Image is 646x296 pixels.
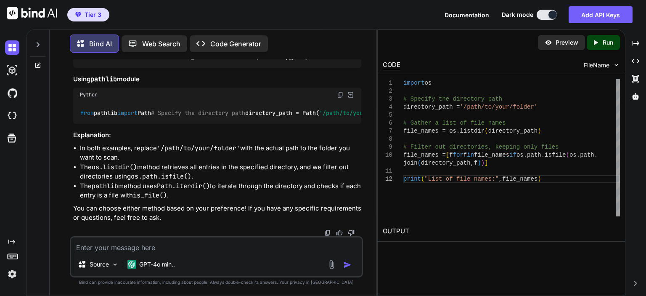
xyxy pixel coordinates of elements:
h2: OUTPUT [378,221,625,241]
button: premiumTier 3 [67,8,109,21]
span: Python [80,91,98,98]
img: premium [75,12,81,17]
span: Tier 3 [85,11,101,19]
span: if [509,152,516,158]
button: Documentation [445,11,489,19]
p: Bind can provide inaccurate information, including about people. Always double-check its answers.... [70,279,363,285]
span: os.path.isfile [516,152,566,158]
span: f [449,152,453,158]
h3: Using module [73,75,361,84]
span: print [403,176,421,182]
code: Path.iterdir() [157,182,210,190]
span: , [471,160,474,166]
div: 10 [383,151,392,159]
span: file_names [502,176,537,182]
span: for [453,152,463,158]
li: The method uses to iterate through the directory and checks if each entry is a file with . [80,181,361,200]
code: is_file() [133,191,167,200]
img: chevron down [613,61,620,69]
span: '/path/to/your/folder' [460,104,538,110]
p: Code Generator [210,39,261,49]
div: 6 [383,119,392,127]
span: ) [537,128,541,134]
span: FileName [584,61,609,69]
img: preview [545,39,552,46]
img: like [336,229,343,236]
div: 1 [383,79,392,87]
p: Bind AI [89,39,112,49]
span: directory_path [421,160,471,166]
li: The method retrieves all entries in the specified directory, and we filter out directories using . [80,163,361,181]
span: join [403,160,418,166]
span: from [80,109,94,117]
img: Pick Models [111,261,119,268]
span: f [474,160,477,166]
span: directory_path [488,128,538,134]
p: GPT-4o min.. [139,260,175,269]
div: 2 [383,87,392,95]
code: pathlib [92,182,118,190]
div: 11 [383,167,392,175]
div: 12 [383,175,392,183]
code: '/path/to/your/folder' [157,144,240,152]
div: 5 [383,111,392,119]
li: In both examples, replace with the actual path to the folder you want to scan. [80,144,361,163]
span: ) [481,160,484,166]
div: 9 [383,143,392,151]
span: os.path. [569,152,598,158]
div: 4 [383,103,392,111]
span: ] [484,160,488,166]
span: [ [446,152,449,158]
img: copy [324,229,331,236]
span: "List of file names:" [425,176,499,182]
img: icon [343,261,352,269]
span: ( [566,152,569,158]
button: Add API Keys [569,6,633,23]
div: 7 [383,127,392,135]
span: # Specify the directory path [151,109,245,117]
span: f [463,152,467,158]
img: dislike [348,229,355,236]
code: os.listdir() [92,163,137,171]
p: Preview [556,38,578,47]
span: # Specify the directory path [403,96,502,102]
p: Run [603,38,613,47]
h3: Explanation: [73,131,361,140]
div: 8 [383,135,392,143]
p: Web Search [142,39,180,49]
span: import [403,80,424,86]
p: Source [90,260,109,269]
span: '/path/to/your/folder' [319,109,393,117]
span: ( [418,160,421,166]
p: You can choose either method based on your preference! If you have any specific requirements or q... [73,204,361,223]
img: attachment [327,260,336,269]
img: githubDark [5,86,19,100]
img: Open in Browser [347,91,355,99]
span: in [467,152,474,158]
code: os.path.isfile() [131,172,191,181]
img: darkChat [5,40,19,55]
img: darkAi-studio [5,63,19,77]
img: GPT-4o mini [127,260,136,269]
div: 3 [383,95,392,103]
span: ) [537,176,541,182]
span: ( [484,128,488,134]
span: file_names = os.listdir [403,128,484,134]
span: file_names = [403,152,446,158]
span: file_names [474,152,509,158]
img: Bind AI [7,7,57,19]
code: pathlib [90,75,117,83]
span: , [499,176,502,182]
span: Dark mode [502,11,533,19]
span: directory_path = [403,104,460,110]
img: settings [5,267,19,281]
span: ) [478,160,481,166]
img: copy [337,91,344,98]
span: # Gather a list of file names [403,120,506,126]
img: cloudideIcon [5,109,19,123]
div: CODE [383,60,400,70]
span: # Filter out directories, keeping only files [403,144,559,150]
span: ( [421,176,424,182]
span: import [117,109,138,117]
